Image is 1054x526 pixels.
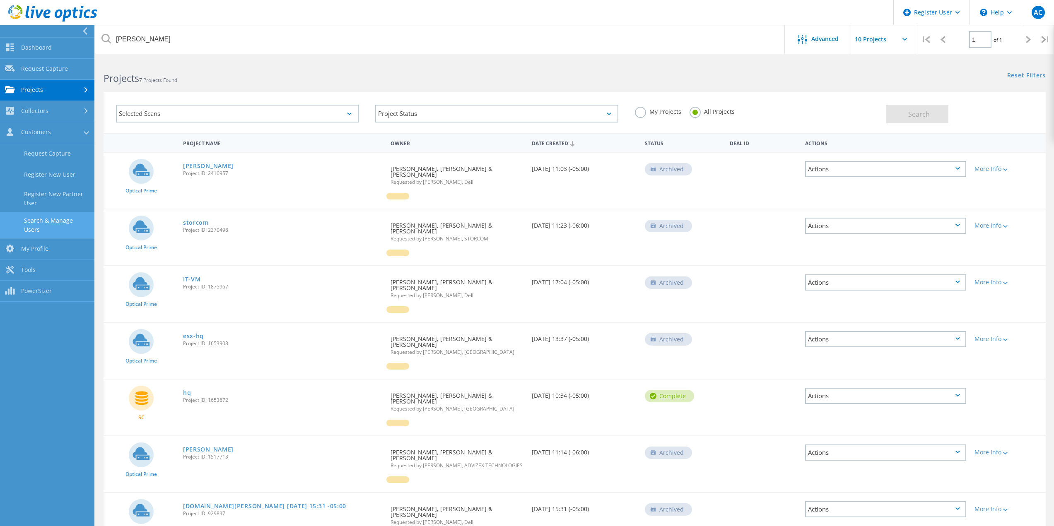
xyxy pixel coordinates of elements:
label: All Projects [690,107,735,115]
div: Actions [805,501,967,517]
a: hq [183,390,191,396]
div: Actions [805,218,967,234]
span: Requested by [PERSON_NAME], Dell [391,180,523,185]
input: Search projects by name, owner, ID, company, etc [95,25,785,54]
a: [PERSON_NAME] [183,447,234,452]
div: Deal Id [726,135,801,150]
span: Advanced [811,36,839,42]
span: Requested by [PERSON_NAME], Dell [391,293,523,298]
a: Reset Filters [1007,72,1046,79]
div: Actions [801,135,971,150]
div: [PERSON_NAME], [PERSON_NAME] & [PERSON_NAME] [386,266,528,306]
div: Archived [645,333,692,346]
div: [PERSON_NAME], [PERSON_NAME] & [PERSON_NAME] [386,209,528,250]
div: Owner [386,135,528,150]
div: Archived [645,503,692,516]
span: Project ID: 1875967 [183,284,382,289]
a: IT-VM [183,276,201,282]
span: Project ID: 2370498 [183,228,382,233]
span: SC [138,415,145,420]
div: More Info [974,336,1042,342]
span: Requested by [PERSON_NAME], Dell [391,520,523,525]
div: Date Created [528,135,641,151]
label: My Projects [635,107,681,115]
a: [DOMAIN_NAME][PERSON_NAME] [DATE] 15:31 -05:00 [183,503,346,509]
svg: \n [980,9,987,16]
div: [DATE] 13:37 (-05:00) [528,323,641,350]
span: Requested by [PERSON_NAME], ADVIZEX TECHNOLOGIES [391,463,523,468]
button: Search [886,105,948,123]
div: More Info [974,166,1042,172]
div: Actions [805,274,967,291]
div: [PERSON_NAME], [PERSON_NAME] & [PERSON_NAME] [386,436,528,476]
b: Projects [104,72,139,85]
span: Optical Prime [125,472,157,477]
div: Complete [645,390,694,402]
span: Project ID: 1653908 [183,341,382,346]
div: More Info [974,449,1042,455]
a: Live Optics Dashboard [8,17,97,23]
div: Archived [645,220,692,232]
div: Actions [805,444,967,461]
span: of 1 [994,36,1002,43]
div: [DATE] 15:31 (-05:00) [528,493,641,520]
span: 7 Projects Found [139,77,177,84]
span: Optical Prime [125,302,157,307]
div: [PERSON_NAME], [PERSON_NAME] & [PERSON_NAME] [386,379,528,420]
span: Requested by [PERSON_NAME], STORCOM [391,236,523,241]
div: | [917,25,934,54]
div: Actions [805,331,967,347]
div: [DATE] 11:03 (-05:00) [528,153,641,180]
span: AC [1034,9,1042,16]
div: Archived [645,447,692,459]
div: Project Status [375,105,618,122]
div: [PERSON_NAME], [PERSON_NAME] & [PERSON_NAME] [386,323,528,363]
div: [DATE] 11:14 (-06:00) [528,436,641,464]
a: storcom [183,220,209,226]
div: Archived [645,276,692,289]
span: Optical Prime [125,358,157,363]
span: Optical Prime [125,245,157,250]
div: [DATE] 10:34 (-05:00) [528,379,641,407]
span: Project ID: 929897 [183,511,382,516]
span: Requested by [PERSON_NAME], [GEOGRAPHIC_DATA] [391,350,523,355]
span: Project ID: 1653672 [183,398,382,403]
div: [DATE] 11:23 (-06:00) [528,209,641,237]
span: Project ID: 1517713 [183,454,382,459]
a: esx-hq [183,333,204,339]
div: Archived [645,163,692,175]
a: [PERSON_NAME] [183,163,234,169]
span: Optical Prime [125,188,157,193]
span: Requested by [PERSON_NAME], [GEOGRAPHIC_DATA] [391,406,523,411]
div: Selected Scans [116,105,359,122]
div: More Info [974,223,1042,228]
span: Project ID: 2410957 [183,171,382,176]
div: More Info [974,279,1042,285]
div: | [1037,25,1054,54]
div: [DATE] 17:04 (-05:00) [528,266,641,293]
div: Project Name [179,135,386,150]
div: Status [641,135,726,150]
div: Actions [805,388,967,404]
div: More Info [974,506,1042,512]
div: [PERSON_NAME], [PERSON_NAME] & [PERSON_NAME] [386,153,528,193]
span: Search [908,110,930,119]
div: Actions [805,161,967,177]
